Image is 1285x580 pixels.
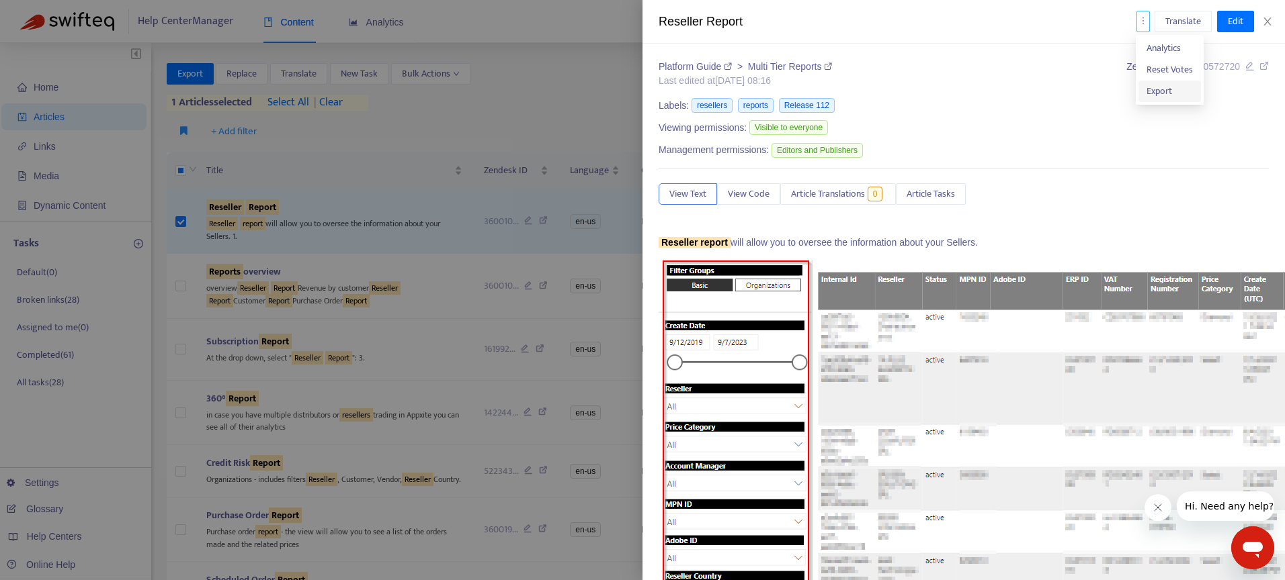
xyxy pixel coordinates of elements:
span: Reset Votes [1147,62,1193,77]
span: Editors and Publishers [772,143,863,158]
span: Viewing permissions: [659,121,747,135]
button: more [1136,11,1150,32]
div: Reseller Report [659,13,1136,31]
span: 360010572720 [1177,61,1240,72]
span: Translate [1165,14,1201,29]
button: Edit [1217,11,1254,32]
iframe: Close message [1145,494,1171,521]
span: 0 [868,187,883,201]
iframe: Message from company [1177,491,1274,521]
button: View Code [717,183,780,205]
span: more [1138,16,1148,26]
span: Article Tasks [907,187,955,201]
button: Article Tasks [896,183,966,205]
span: resellers [692,98,733,113]
span: View Code [728,187,770,201]
span: Visible to everyone [749,120,828,135]
iframe: Button to launch messaging window [1231,526,1274,569]
span: Management permissions: [659,143,769,157]
span: close [1262,16,1273,27]
span: Article Translations [791,187,865,201]
button: Article Translations0 [780,183,896,205]
button: Close [1258,15,1277,28]
div: Zendesk ID: [1126,60,1269,88]
button: View Text [659,183,717,205]
div: Last edited at [DATE] 08:16 [659,74,832,88]
span: View Text [669,187,706,201]
a: Multi Tier Reports [748,61,833,72]
button: Translate [1155,11,1212,32]
span: will allow you to oversee the information about your Sellers. [659,237,978,248]
span: Labels: [659,99,689,113]
sqkw: Reseller report [659,237,731,248]
span: reports [738,98,774,113]
span: Analytics [1147,40,1181,56]
span: Release 112 [779,98,835,113]
a: Platform Guide [659,61,735,72]
div: > [659,60,832,74]
span: Export [1147,83,1172,99]
span: Edit [1228,14,1243,29]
